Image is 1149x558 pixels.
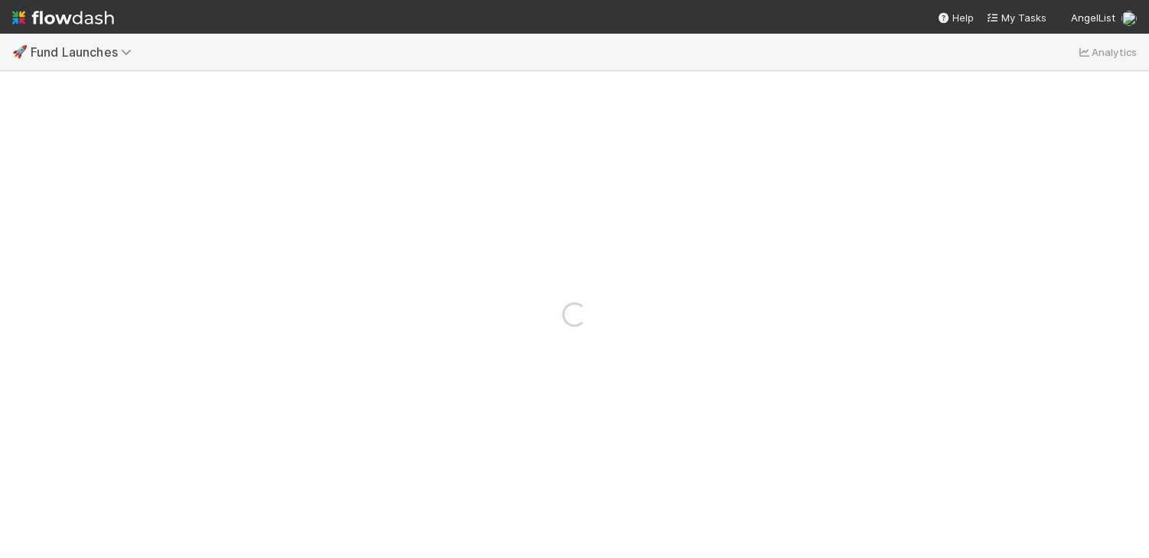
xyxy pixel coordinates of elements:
[1076,43,1137,61] a: Analytics
[31,44,139,60] span: Fund Launches
[986,11,1046,24] span: My Tasks
[986,10,1046,25] a: My Tasks
[12,5,114,31] img: logo-inverted-e16ddd16eac7371096b0.svg
[937,10,974,25] div: Help
[1121,11,1137,26] img: avatar_9de67779-6c57-488b-bea0-f7d0c258f572.png
[1071,11,1115,24] span: AngelList
[12,45,28,58] span: 🚀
